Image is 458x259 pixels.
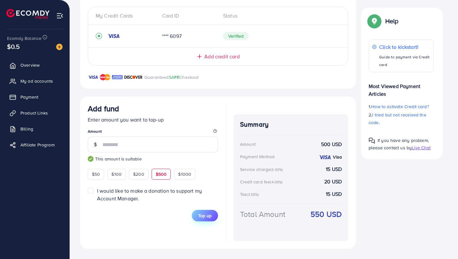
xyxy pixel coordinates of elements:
[324,178,342,185] strong: 20 USD
[369,137,429,151] span: If you have any problem, please contact us by
[240,191,261,197] div: Tax
[369,111,434,126] p: 2.
[6,9,49,19] img: logo
[379,53,430,69] p: Guide to payment via Credit card
[5,59,65,71] a: Overview
[5,107,65,119] a: Product Links
[247,192,259,197] small: (3.00%)
[88,129,218,137] legend: Amount
[178,171,191,177] span: $1000
[192,210,218,221] button: Top up
[369,77,434,98] p: Most Viewed Payment Articles
[311,209,342,220] strong: 550 USD
[20,142,55,148] span: Affiliate Program
[371,103,429,110] span: How to activate Credit card?
[321,141,342,148] strong: 500 USD
[369,112,426,126] span: I tried but not received the code.
[7,35,41,41] span: Ecomdy Balance
[240,121,342,129] h4: Summary
[156,171,167,177] span: $500
[319,155,331,160] img: credit
[88,73,98,81] img: brand
[88,104,119,113] h3: Add fund
[20,62,40,68] span: Overview
[240,209,285,220] div: Total Amount
[88,156,218,162] small: This amount is suitable
[88,116,218,123] p: Enter amount you want to top-up
[333,154,342,160] strong: Visa
[92,171,100,177] span: $50
[20,126,33,132] span: Billing
[100,73,110,81] img: brand
[240,166,285,173] div: Service charge
[270,180,282,185] small: (4.00%)
[5,138,65,151] a: Affiliate Program
[240,179,285,185] div: Credit card fee
[20,78,53,84] span: My ad accounts
[96,33,102,39] svg: record circle
[157,12,218,19] div: Card ID
[88,156,94,162] img: guide
[385,17,399,25] p: Help
[431,230,453,254] iframe: Chat
[369,137,375,144] img: Popup guide
[5,91,65,103] a: Payment
[271,167,283,172] small: (3.00%)
[204,53,239,60] span: Add credit card
[20,94,38,100] span: Payment
[169,74,180,80] span: SAFE
[111,171,122,177] span: $100
[112,73,123,81] img: brand
[5,122,65,135] a: Billing
[7,42,20,51] span: $0.5
[5,75,65,87] a: My ad accounts
[326,166,342,173] strong: 15 USD
[97,187,202,202] span: I would like to make a donation to support my Account Manager.
[412,144,431,151] span: Live Chat
[56,12,64,19] img: menu
[240,153,274,160] div: Payment Method
[369,15,380,27] img: Popup guide
[96,12,157,19] div: My Credit Cards
[223,32,249,40] span: Verified
[107,33,120,39] img: credit
[124,73,143,81] img: brand
[56,44,63,50] img: image
[326,190,342,198] strong: 15 USD
[240,141,256,147] div: Amount
[379,43,430,51] p: Click to kickstart!
[133,171,144,177] span: $200
[369,103,434,110] p: 1.
[20,110,48,116] span: Product Links
[198,212,212,219] span: Top up
[218,12,340,19] div: Status
[144,73,199,81] p: Guaranteed Checkout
